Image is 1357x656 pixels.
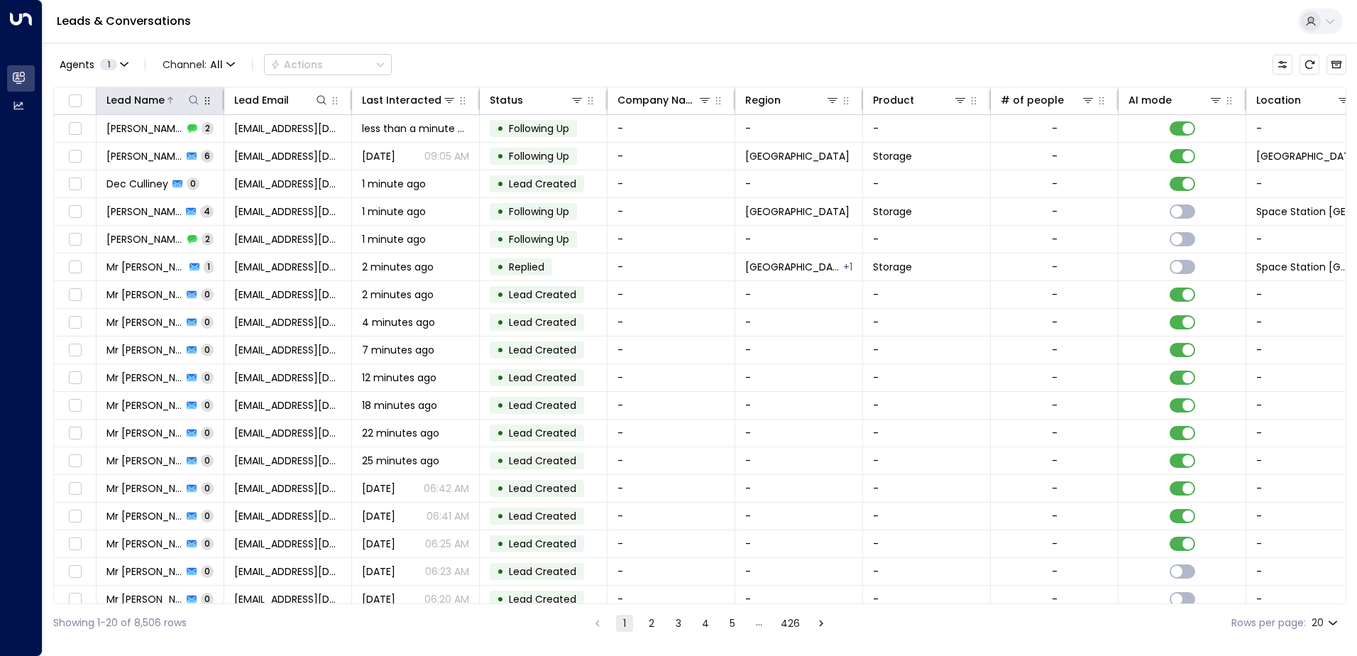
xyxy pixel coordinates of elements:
[873,92,914,109] div: Product
[1052,288,1057,302] div: -
[106,149,182,163] span: Daymion Beech
[745,92,781,109] div: Region
[201,344,214,356] span: 0
[201,316,214,328] span: 0
[745,92,840,109] div: Region
[863,503,991,530] td: -
[873,260,912,274] span: Storage
[509,204,569,219] span: Following Up
[66,397,84,415] span: Toggle select row
[509,537,576,551] span: Lead Created
[1052,371,1057,385] div: -
[362,343,434,357] span: 7 minutes ago
[66,341,84,359] span: Toggle select row
[735,530,863,557] td: -
[362,398,437,412] span: 18 minutes ago
[1231,616,1306,630] label: Rows per page:
[424,481,469,496] p: 06:42 AM
[608,309,735,336] td: -
[201,565,214,577] span: 0
[863,364,991,391] td: -
[66,480,84,498] span: Toggle select row
[863,170,991,197] td: -
[617,92,712,109] div: Company Name
[863,337,991,363] td: -
[66,231,84,248] span: Toggle select row
[509,592,576,606] span: Lead Created
[106,398,182,412] span: Mr Jaywing JaywingTest
[1128,92,1172,109] div: AI mode
[608,281,735,308] td: -
[608,392,735,419] td: -
[234,177,341,191] span: declanculliney@gmail.com
[66,508,84,525] span: Toggle select row
[863,475,991,502] td: -
[735,392,863,419] td: -
[362,232,426,246] span: 1 minute ago
[1052,315,1057,329] div: -
[100,59,117,70] span: 1
[509,454,576,468] span: Lead Created
[617,92,698,109] div: Company Name
[66,175,84,193] span: Toggle select row
[497,587,504,611] div: •
[497,338,504,362] div: •
[497,310,504,334] div: •
[362,371,436,385] span: 12 minutes ago
[234,92,329,109] div: Lead Email
[735,226,863,253] td: -
[106,288,182,302] span: Mr Jaywing JaywingTest
[427,509,469,523] p: 06:41 AM
[863,281,991,308] td: -
[234,426,341,440] span: jw@test.com
[497,504,504,528] div: •
[234,343,341,357] span: jw@test.com
[106,481,182,496] span: Mr Jaywing JaywingTest
[509,315,576,329] span: Lead Created
[1052,481,1057,496] div: -
[497,449,504,473] div: •
[106,509,182,523] span: Mr Jaywing JaywingTest
[362,592,395,606] span: Aug 13, 2025
[66,591,84,608] span: Toggle select row
[362,454,439,468] span: 25 minutes ago
[362,481,395,496] span: Aug 13, 2025
[234,592,341,606] span: jw@test.com
[1052,564,1057,579] div: -
[234,564,341,579] span: jw@test.com
[234,232,341,246] span: littlejay1982@yahoo.co.uk
[497,227,504,251] div: •
[863,447,991,474] td: -
[106,92,165,109] div: Lead Name
[106,454,182,468] span: Mr Jaywing JaywingTest
[1052,149,1057,163] div: -
[813,615,830,632] button: Go to next page
[608,253,735,280] td: -
[745,149,850,163] span: Shropshire
[234,149,341,163] span: daymionbeech@me.com
[608,475,735,502] td: -
[362,149,395,163] span: Yesterday
[745,204,850,219] span: London
[1052,232,1057,246] div: -
[106,537,182,551] span: Mr Jaywing JaywingTest
[497,421,504,445] div: •
[66,314,84,332] span: Toggle select row
[608,586,735,613] td: -
[66,452,84,470] span: Toggle select row
[608,503,735,530] td: -
[53,55,133,75] button: Agents1
[509,426,576,440] span: Lead Created
[1326,55,1346,75] button: Archived Leads
[157,55,241,75] button: Channel:All
[362,177,426,191] span: 1 minute ago
[362,260,434,274] span: 2 minutes ago
[66,92,84,110] span: Toggle select all
[200,205,214,217] span: 4
[201,454,214,466] span: 0
[735,447,863,474] td: -
[735,309,863,336] td: -
[1256,92,1351,109] div: Location
[843,260,852,274] div: Yorkshire
[202,233,214,245] span: 2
